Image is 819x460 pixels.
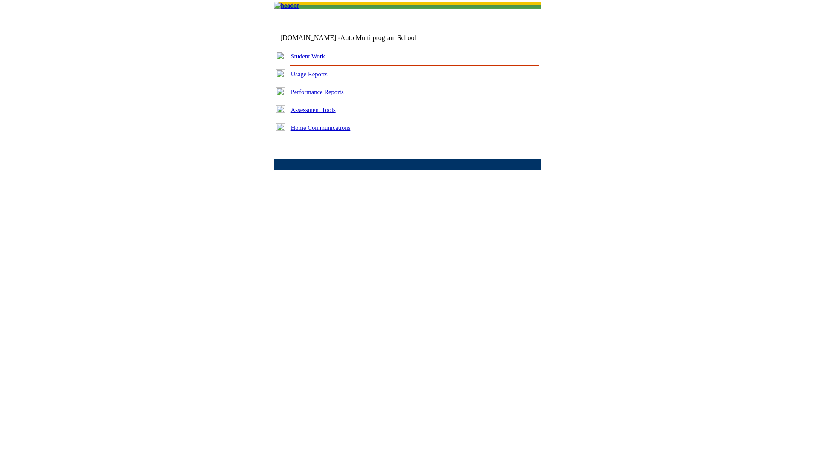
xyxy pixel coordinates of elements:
[276,123,285,131] img: plus.gif
[291,71,328,78] a: Usage Reports
[291,89,344,95] a: Performance Reports
[274,2,299,9] img: header
[276,105,285,113] img: plus.gif
[291,53,325,60] a: Student Work
[280,34,437,42] td: [DOMAIN_NAME] -
[276,69,285,77] img: plus.gif
[276,52,285,59] img: plus.gif
[291,124,351,131] a: Home Communications
[340,34,416,41] nobr: Auto Multi program School
[291,106,336,113] a: Assessment Tools
[276,87,285,95] img: plus.gif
